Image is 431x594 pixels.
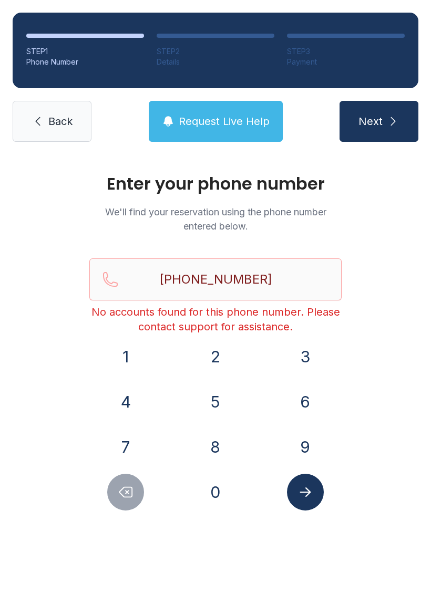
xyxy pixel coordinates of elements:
div: STEP 2 [157,46,274,57]
div: Phone Number [26,57,144,67]
button: Submit lookup form [287,474,324,510]
span: Next [358,114,383,129]
span: Request Live Help [179,114,270,129]
button: 3 [287,338,324,375]
button: 5 [197,383,234,420]
div: Payment [287,57,405,67]
button: Delete number [107,474,144,510]
button: 0 [197,474,234,510]
button: 2 [197,338,234,375]
button: 8 [197,429,234,465]
span: Back [48,114,73,129]
p: We'll find your reservation using the phone number entered below. [89,205,342,233]
div: No accounts found for this phone number. Please contact support for assistance. [89,305,342,334]
h1: Enter your phone number [89,175,342,192]
button: 7 [107,429,144,465]
button: 9 [287,429,324,465]
button: 4 [107,383,144,420]
input: Reservation phone number [89,258,342,300]
button: 6 [287,383,324,420]
div: STEP 3 [287,46,405,57]
div: Details [157,57,274,67]
button: 1 [107,338,144,375]
div: STEP 1 [26,46,144,57]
